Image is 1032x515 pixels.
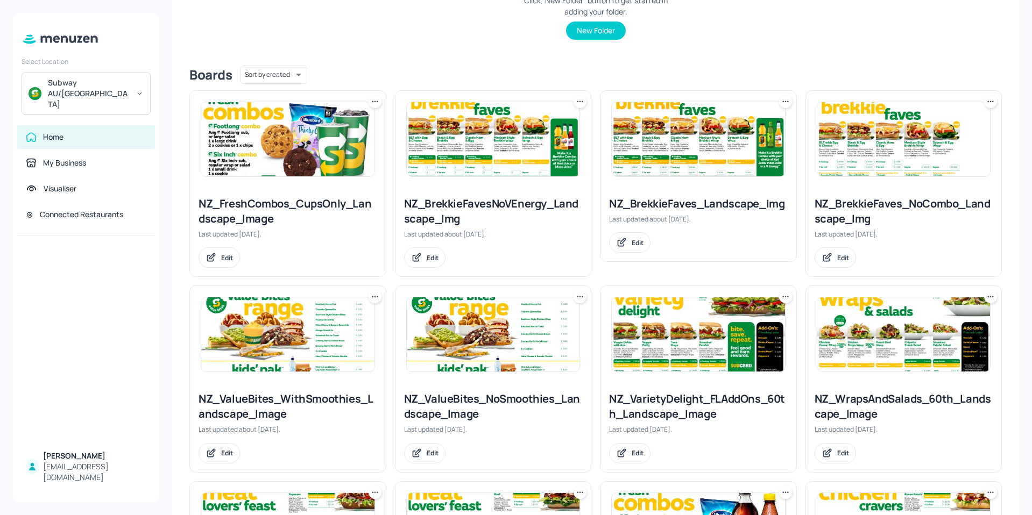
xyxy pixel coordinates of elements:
[404,391,583,421] div: NZ_ValueBites_NoSmoothies_Landscape_Image
[817,102,991,176] img: 2025-09-08-17572953194870h8ajsiwocte.jpeg
[221,448,233,457] div: Edit
[815,196,993,226] div: NZ_BrekkieFaves_NoCombo_Landscape_Img
[404,230,583,239] div: Last updated about [DATE].
[43,132,63,142] div: Home
[427,253,439,262] div: Edit
[43,158,86,168] div: My Business
[29,87,41,100] img: avatar
[199,230,377,239] div: Last updated [DATE].
[612,297,785,371] img: 2025-09-05-1757053244300h2fg2jq94h.jpeg
[22,57,151,66] div: Select Location
[612,102,785,176] img: 2025-07-15-1752546609016rv5o7xcvjpf.jpeg
[199,425,377,434] div: Last updated about [DATE].
[199,196,377,226] div: NZ_FreshCombos_CupsOnly_Landscape_Image
[44,183,76,194] div: Visualiser
[609,196,788,211] div: NZ_BrekkieFaves_Landscape_Img
[815,230,993,239] div: Last updated [DATE].
[632,448,644,457] div: Edit
[199,391,377,421] div: NZ_ValueBites_WithSmoothies_Landscape_Image
[40,209,123,220] div: Connected Restaurants
[48,77,129,110] div: Subway AU/[GEOGRAPHIC_DATA]
[815,391,993,421] div: NZ_WrapsAndSalads_60th_Landscape_Image
[189,66,232,83] div: Boards
[221,253,233,262] div: Edit
[566,22,626,40] button: New Folder
[241,64,307,85] div: Sort by created
[407,102,580,176] img: 2025-08-28-1756422005047da4oear8e1b.jpeg
[609,391,788,421] div: NZ_VarietyDelight_FLAddOns_60th_Landscape_Image
[201,102,374,176] img: 2025-09-09-1757388801456jhu8lhibvxg.jpeg
[407,297,580,371] img: 2025-09-22-17585833651139139gt20qwc.jpeg
[43,450,146,461] div: [PERSON_NAME]
[404,196,583,226] div: NZ_BrekkieFavesNoVEnergy_Landscape_Img
[609,214,788,224] div: Last updated about [DATE].
[817,297,991,371] img: 2025-09-26-17588585141791w1udq3m42v.jpeg
[632,238,644,247] div: Edit
[201,297,374,371] img: 2025-08-13-1755052899288gc4u2tctqln.jpeg
[404,425,583,434] div: Last updated [DATE].
[609,425,788,434] div: Last updated [DATE].
[427,448,439,457] div: Edit
[43,461,146,483] div: [EMAIL_ADDRESS][DOMAIN_NAME]
[837,448,849,457] div: Edit
[815,425,993,434] div: Last updated [DATE].
[837,253,849,262] div: Edit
